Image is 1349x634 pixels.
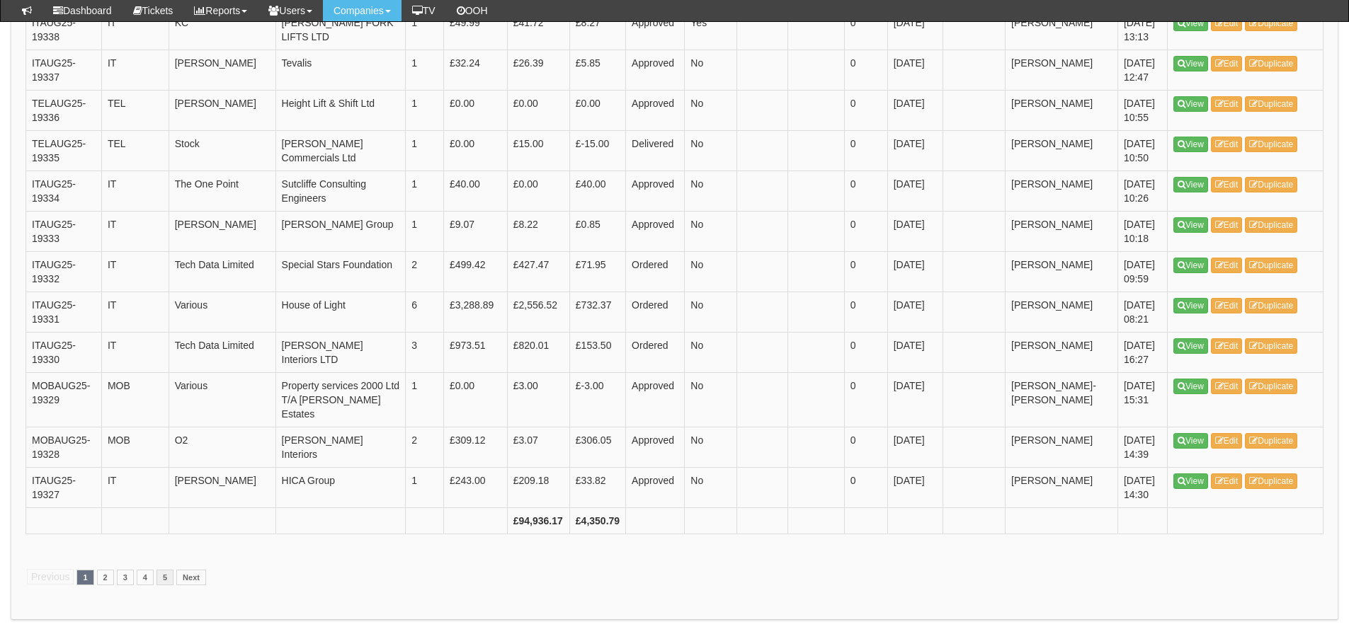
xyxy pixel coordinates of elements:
td: 0 [844,427,887,467]
td: ITAUG25-19330 [26,332,102,372]
td: MOB [101,372,169,427]
th: £94,936.17 [507,507,569,534]
a: Edit [1211,177,1243,192]
td: £0.00 [443,130,507,171]
a: Edit [1211,433,1243,449]
td: MOBAUG25-19329 [26,372,102,427]
td: 1 [406,90,444,130]
td: [PERSON_NAME] [169,467,275,507]
td: 1 [406,372,444,427]
td: IT [101,50,169,90]
td: IT [101,211,169,251]
a: View [1173,217,1208,233]
td: 0 [844,467,887,507]
td: [PERSON_NAME] [1006,427,1118,467]
td: [PERSON_NAME] [169,50,275,90]
td: [PERSON_NAME] [1006,467,1118,507]
td: 0 [844,332,887,372]
td: £5.85 [569,50,625,90]
td: [PERSON_NAME] [169,211,275,251]
td: 0 [844,9,887,50]
td: IT [101,332,169,372]
td: No [685,332,737,372]
a: Edit [1211,137,1243,152]
td: [PERSON_NAME] Interiors [275,427,406,467]
td: House of Light [275,292,406,332]
td: [DATE] [887,9,943,50]
td: TEL [101,90,169,130]
td: £209.18 [507,467,569,507]
a: 4 [137,570,154,585]
td: [DATE] [887,332,943,372]
a: View [1173,177,1208,192]
td: IT [101,9,169,50]
td: £33.82 [569,467,625,507]
td: Approved [626,427,685,467]
a: View [1173,96,1208,112]
td: Stock [169,130,275,171]
td: [DATE] [887,372,943,427]
td: No [685,427,737,467]
td: [PERSON_NAME] [1006,292,1118,332]
td: £0.00 [443,90,507,130]
td: [PERSON_NAME] [1006,251,1118,292]
td: £9.07 [443,211,507,251]
td: £3,288.89 [443,292,507,332]
a: Duplicate [1245,433,1297,449]
td: No [685,467,737,507]
td: [PERSON_NAME] [1006,9,1118,50]
td: [PERSON_NAME] [169,90,275,130]
td: 1 [406,9,444,50]
td: 0 [844,90,887,130]
td: 2 [406,427,444,467]
td: [PERSON_NAME] [1006,332,1118,372]
td: [DATE] 10:55 [1117,90,1167,130]
td: £820.01 [507,332,569,372]
td: 0 [844,130,887,171]
td: [DATE] 13:13 [1117,9,1167,50]
td: [DATE] [887,292,943,332]
a: View [1173,298,1208,313]
td: 0 [844,171,887,211]
a: Edit [1211,258,1243,273]
td: The One Point [169,171,275,211]
td: No [685,251,737,292]
td: £243.00 [443,467,507,507]
td: Special Stars Foundation [275,251,406,292]
a: Duplicate [1245,56,1297,71]
td: O2 [169,427,275,467]
td: £8.27 [569,9,625,50]
td: £732.37 [569,292,625,332]
td: [DATE] 15:31 [1117,372,1167,427]
td: Approved [626,50,685,90]
a: View [1173,56,1208,71]
td: Approved [626,9,685,50]
td: ITAUG25-19337 [26,50,102,90]
td: [DATE] [887,171,943,211]
a: Duplicate [1245,177,1297,192]
a: Edit [1211,379,1243,394]
td: £3.00 [507,372,569,427]
td: £0.00 [569,90,625,130]
td: £153.50 [569,332,625,372]
td: £-15.00 [569,130,625,171]
td: [PERSON_NAME] [1006,211,1118,251]
td: Ordered [626,332,685,372]
td: Tech Data Limited [169,251,275,292]
td: [PERSON_NAME] Interiors LTD [275,332,406,372]
td: [DATE] [887,90,943,130]
td: [DATE] 12:47 [1117,50,1167,90]
a: Edit [1211,96,1243,112]
td: £41.72 [507,9,569,50]
td: [PERSON_NAME] Commercials Ltd [275,130,406,171]
td: £-3.00 [569,372,625,427]
a: Edit [1211,16,1243,31]
a: Duplicate [1245,473,1297,489]
td: £40.00 [443,171,507,211]
a: View [1173,258,1208,273]
a: Duplicate [1245,338,1297,354]
a: 3 [117,570,134,585]
td: £32.24 [443,50,507,90]
td: Property services 2000 Ltd T/A [PERSON_NAME] Estates [275,372,406,427]
td: Approved [626,467,685,507]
